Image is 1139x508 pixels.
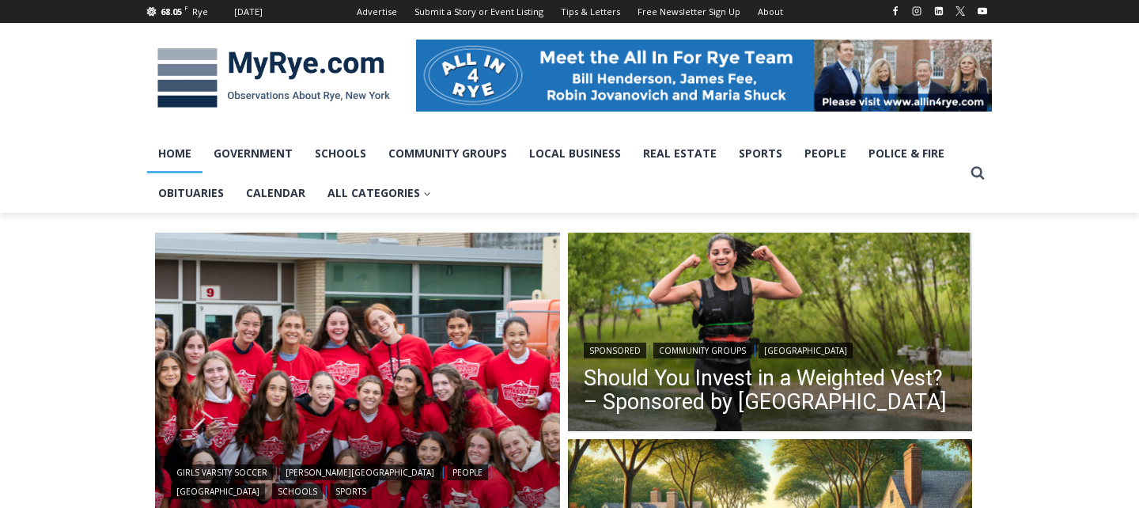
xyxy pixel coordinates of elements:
[951,2,970,21] a: X
[963,159,992,188] button: View Search Form
[192,5,208,19] div: Rye
[584,339,957,358] div: | |
[171,483,265,499] a: [GEOGRAPHIC_DATA]
[377,134,518,173] a: Community Groups
[518,134,632,173] a: Local Business
[447,464,488,480] a: People
[929,2,948,21] a: Linkedin
[171,461,544,499] div: | | | | |
[235,173,316,213] a: Calendar
[907,2,926,21] a: Instagram
[171,464,273,480] a: Girls Varsity Soccer
[280,464,440,480] a: [PERSON_NAME][GEOGRAPHIC_DATA]
[184,3,188,12] span: F
[330,483,372,499] a: Sports
[416,40,992,111] img: All in for Rye
[584,343,646,358] a: Sponsored
[793,134,857,173] a: People
[973,2,992,21] a: YouTube
[584,366,957,414] a: Should You Invest in a Weighted Vest? – Sponsored by [GEOGRAPHIC_DATA]
[147,134,202,173] a: Home
[316,173,442,213] a: All Categories
[272,483,323,499] a: Schools
[202,134,304,173] a: Government
[327,184,431,202] span: All Categories
[161,6,182,17] span: 68.05
[147,37,400,119] img: MyRye.com
[886,2,905,21] a: Facebook
[653,343,751,358] a: Community Groups
[857,134,955,173] a: Police & Fire
[234,5,263,19] div: [DATE]
[568,233,973,435] a: Read More Should You Invest in a Weighted Vest? – Sponsored by White Plains Hospital
[147,173,235,213] a: Obituaries
[759,343,853,358] a: [GEOGRAPHIC_DATA]
[632,134,728,173] a: Real Estate
[728,134,793,173] a: Sports
[147,134,963,214] nav: Primary Navigation
[304,134,377,173] a: Schools
[568,233,973,435] img: (PHOTO: Runner with a weighted vest. Contributed.)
